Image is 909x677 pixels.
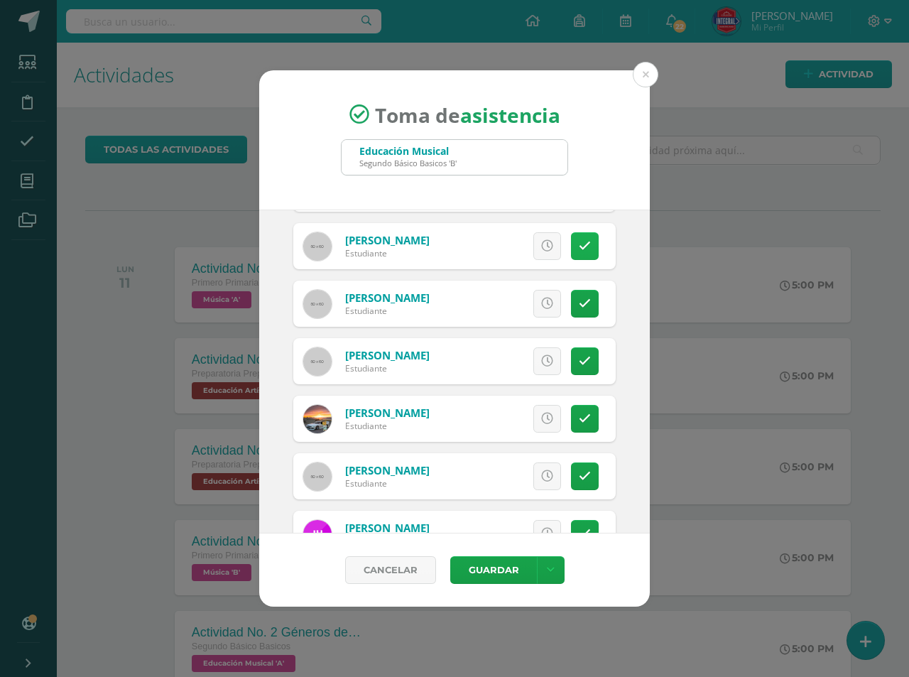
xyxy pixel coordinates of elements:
[345,521,430,535] a: [PERSON_NAME]
[466,291,505,317] span: Excusa
[345,362,430,374] div: Estudiante
[303,347,332,376] img: 60x60
[466,348,505,374] span: Excusa
[460,101,560,128] strong: asistencia
[342,140,567,175] input: Busca un grado o sección aquí...
[633,62,658,87] button: Close (Esc)
[450,556,537,584] button: Guardar
[303,520,332,548] img: 016274ba2fc9cf1e200191f43c532642.png
[345,463,430,477] a: [PERSON_NAME]
[303,405,332,433] img: 0da0addf5a607ca67c9b77d61ee00028.png
[466,521,505,547] span: Excusa
[345,233,430,247] a: [PERSON_NAME]
[345,305,430,317] div: Estudiante
[345,291,430,305] a: [PERSON_NAME]
[359,144,457,158] div: Educación Musical
[359,158,457,168] div: Segundo Básico Basicos 'B'
[345,556,436,584] a: Cancelar
[345,247,430,259] div: Estudiante
[303,462,332,491] img: 60x60
[303,290,332,318] img: 60x60
[466,233,505,259] span: Excusa
[345,477,430,489] div: Estudiante
[345,420,430,432] div: Estudiante
[466,463,505,489] span: Excusa
[466,406,505,432] span: Excusa
[303,232,332,261] img: 60x60
[345,348,430,362] a: [PERSON_NAME]
[375,101,560,128] span: Toma de
[345,406,430,420] a: [PERSON_NAME]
